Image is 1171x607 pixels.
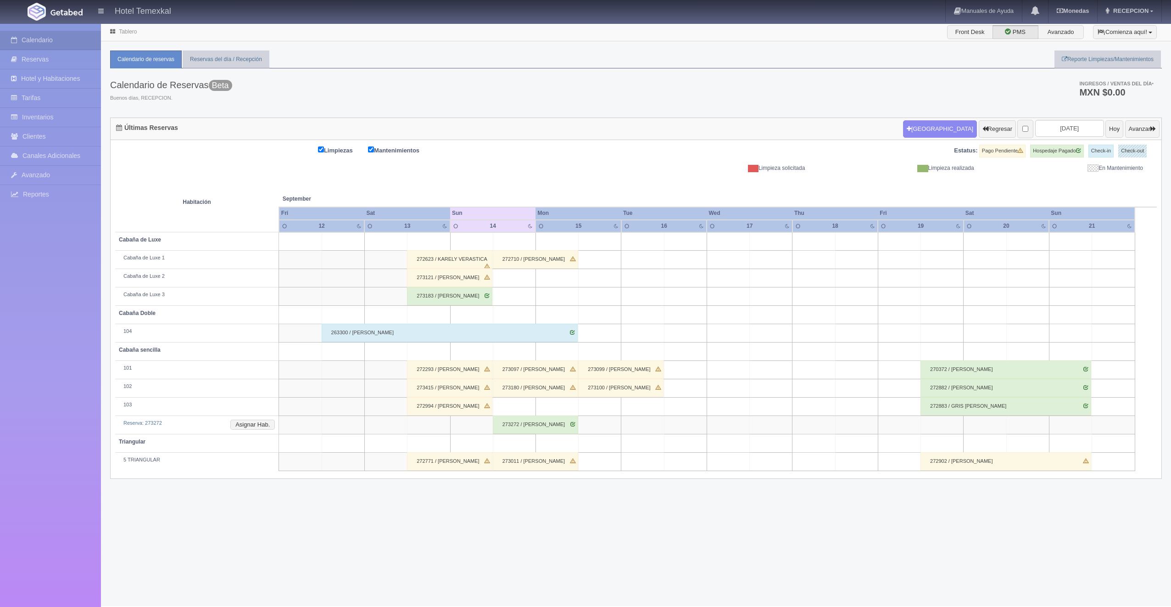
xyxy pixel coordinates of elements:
b: Triangular [119,438,145,445]
a: Reservas del día / Recepción [183,51,269,68]
div: 272902 / [PERSON_NAME] [920,452,1091,471]
label: Hospedaje Pagado [1030,145,1084,157]
h3: Calendario de Reservas [110,80,232,90]
span: Ingresos / Ventas del día [1079,81,1154,86]
span: September [283,195,446,203]
div: 273100 / [PERSON_NAME] [578,379,664,397]
label: Limpiezas [318,145,367,155]
div: Limpieza solicitada [643,164,812,172]
h3: MXN $0.00 [1079,88,1154,97]
div: 14 [480,222,507,230]
div: Cabaña de Luxe 2 [119,273,275,280]
img: Getabed [28,3,46,21]
b: Cabaña de Luxe [119,236,161,243]
button: ¡Comienza aquí! [1093,25,1157,39]
button: Asignar Hab. [230,420,275,430]
label: PMS [993,25,1038,39]
h4: Hotel Temexkal [115,5,171,16]
span: Buenos días, RECEPCION. [110,95,232,102]
div: 20 [993,222,1020,230]
th: Tue [621,207,707,219]
div: 272710 / [PERSON_NAME] [493,250,578,269]
input: Mantenimientos [368,146,374,152]
button: Avanzar [1125,120,1160,138]
a: Reserva: 273272 [123,420,162,426]
th: Wed [707,207,792,219]
div: 16 [651,222,678,230]
th: Sun [1049,207,1135,219]
button: Hoy [1105,120,1123,138]
input: Limpiezas [318,146,324,152]
strong: Habitación [183,199,211,205]
div: 103 [119,401,275,409]
div: 5 TRIANGULAR [119,456,275,464]
label: Pago Pendiente [979,145,1026,157]
div: 273415 / [PERSON_NAME] [407,379,492,397]
button: [GEOGRAPHIC_DATA] [903,120,977,138]
th: Sat [364,207,450,219]
div: 270372 / [PERSON_NAME] [920,360,1091,379]
div: 272883 / GRIS [PERSON_NAME] [920,397,1091,416]
div: Cabaña de Luxe 1 [119,254,275,262]
th: Thu [792,207,878,219]
th: Mon [535,207,621,219]
div: 102 [119,383,275,390]
div: 15 [565,222,592,230]
label: Estatus: [954,146,977,155]
div: 273272 / [PERSON_NAME] [493,416,578,434]
div: 273121 / [PERSON_NAME] [407,269,492,287]
div: 18 [822,222,849,230]
th: Fri [279,207,365,219]
div: Limpieza realizada [812,164,981,172]
div: 101 [119,365,275,372]
span: Beta [209,80,232,91]
div: 17 [736,222,763,230]
label: Avanzado [1038,25,1084,39]
div: Cabaña de Luxe 3 [119,291,275,298]
div: 273180 / [PERSON_NAME] [493,379,578,397]
div: 19 [907,222,934,230]
span: RECEPCION [1111,7,1149,14]
label: Mantenimientos [368,145,433,155]
div: 263300 / [PERSON_NAME] [322,324,578,342]
div: 272994 / [PERSON_NAME] [407,397,492,416]
div: 104 [119,328,275,335]
div: 273011 / [PERSON_NAME] [493,452,578,471]
h4: Últimas Reservas [116,124,178,131]
label: Check-out [1118,145,1147,157]
b: Cabaña Doble [119,310,156,316]
div: 272623 / KARELY VERASTICA [407,250,492,269]
div: 273183 / [PERSON_NAME] [407,287,492,305]
b: Monedas [1057,7,1089,14]
a: Reporte Limpiezas/Mantenimientos [1054,51,1161,68]
th: Fri [878,207,963,219]
a: Calendario de reservas [110,51,182,68]
img: Getabed [50,9,83,16]
label: Check-in [1088,145,1114,157]
th: Sun [450,207,535,219]
button: Regresar [979,120,1016,138]
div: 13 [394,222,421,230]
div: 272293 / [PERSON_NAME] [407,360,492,379]
a: Tablero [119,28,137,35]
div: 273099 / [PERSON_NAME] [578,360,664,379]
div: 272882 / [PERSON_NAME] [920,379,1091,397]
label: Front Desk [947,25,993,39]
b: Cabaña sencilla [119,347,161,353]
div: 273097 / [PERSON_NAME] [493,360,578,379]
th: Sat [964,207,1049,219]
div: 21 [1078,222,1105,230]
div: 12 [308,222,335,230]
div: En Mantenimiento [981,164,1150,172]
div: 272771 / [PERSON_NAME] [407,452,492,471]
